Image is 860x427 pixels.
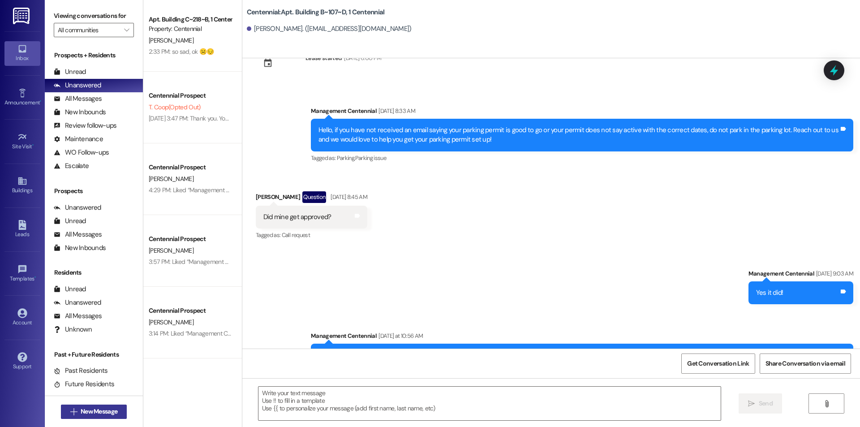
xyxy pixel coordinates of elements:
div: Management Centennial [311,106,853,119]
span: Parking , [337,154,355,162]
div: [DATE] 3:47 PM: Thank you. You will no longer receive texts from this thread. Please reply with '... [149,114,590,122]
div: Question [302,191,326,203]
div: All Messages [54,230,102,239]
div: Escalate [54,161,89,171]
a: Site Visit • [4,129,40,154]
span: Parking issue [355,154,387,162]
div: Centennial Prospect [149,234,232,244]
div: Tagged as: [256,229,367,242]
b: Centennial: Apt. Building B~107~D, 1 Centennial [247,8,385,17]
div: [DATE] 8:45 AM [328,192,367,202]
span: T. Coop (Opted Out) [149,103,200,111]
div: Past + Future Residents [45,350,143,359]
div: [DATE] 9:03 AM [814,269,853,278]
div: [PERSON_NAME]. ([EMAIL_ADDRESS][DOMAIN_NAME]) [247,24,412,34]
div: Unknown [54,325,92,334]
span: Send [759,399,773,408]
span: [PERSON_NAME] [149,318,193,326]
div: Yes it did! [756,288,783,298]
div: Unanswered [54,203,101,212]
div: Lease started [305,53,342,63]
div: New Inbounds [54,108,106,117]
div: [DATE] 6:00 PM [342,53,381,63]
div: Hello, if you have not received an email saying your parking permit is good to go or your permit ... [318,125,839,145]
div: Management Centennial [748,269,853,281]
div: Prospects [45,186,143,196]
a: Buildings [4,173,40,198]
div: Tagged as: [311,151,853,164]
span: [PERSON_NAME] [149,246,193,254]
button: Get Conversation Link [681,354,755,374]
div: 3:57 PM: Liked “Management Centennial (Centennial): Yes. We close at 5.” [149,258,338,266]
div: 3:14 PM: Liked “Management Centennial (Centennial): Great! Thanks!” [149,329,327,337]
span: [PERSON_NAME] [149,175,193,183]
i:  [748,400,755,407]
button: New Message [61,405,127,419]
button: Share Conversation via email [760,354,851,374]
div: Management Centennial [311,331,853,344]
div: Past Residents [54,366,108,375]
div: Apt. Building C~218~B, 1 Centennial [149,15,232,24]
div: Did mine get approved? [263,212,331,222]
div: All Messages [54,311,102,321]
div: 4:29 PM: Liked “Management Centennial (Centennial): That is for utilities. You can pay it through... [149,186,424,194]
span: Get Conversation Link [687,359,749,368]
div: [PERSON_NAME] [256,191,367,206]
div: Centennial Prospect [149,306,232,315]
i:  [124,26,129,34]
div: Property: Centennial [149,24,232,34]
div: Future Residents [54,380,114,389]
span: [PERSON_NAME] [149,36,193,44]
div: Maintenance [54,134,103,144]
a: Inbox [4,41,40,65]
span: New Message [81,407,117,416]
div: WO Follow-ups [54,148,109,157]
a: Account [4,306,40,330]
div: Centennial Prospect [149,91,232,100]
span: • [32,142,34,148]
label: Viewing conversations for [54,9,134,23]
i:  [823,400,830,407]
div: New Inbounds [54,243,106,253]
span: Call request [282,231,310,239]
input: All communities [58,23,120,37]
div: Residents [45,268,143,277]
img: ResiDesk Logo [13,8,31,24]
div: Unanswered [54,298,101,307]
span: • [40,98,41,104]
div: Review follow-ups [54,121,116,130]
span: • [34,274,36,280]
div: Unread [54,67,86,77]
div: Unread [54,285,86,294]
div: Prospects + Residents [45,51,143,60]
div: Unread [54,216,86,226]
div: All Messages [54,94,102,104]
a: Support [4,349,40,374]
div: 2:33 PM: so sad, ok ☹️😔 [149,47,214,56]
div: Unanswered [54,81,101,90]
span: Share Conversation via email [765,359,845,368]
i:  [70,408,77,415]
div: Centennial Prospect [149,163,232,172]
a: Leads [4,217,40,242]
div: [DATE] 8:33 AM [376,106,415,116]
div: [DATE] at 10:56 AM [376,331,423,341]
a: Templates • [4,262,40,286]
button: Send [739,393,782,414]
